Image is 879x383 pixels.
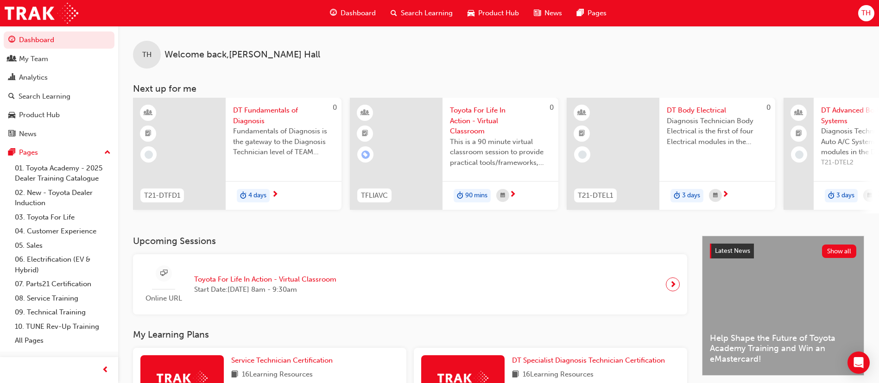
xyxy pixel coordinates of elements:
[578,190,613,201] span: T21-DTEL1
[102,364,109,376] span: prev-icon
[231,355,336,366] a: Service Technician Certification
[333,103,337,112] span: 0
[11,305,114,320] a: 09. Technical Training
[526,4,569,23] a: news-iconNews
[512,356,665,364] span: DT Specialist Diagnosis Technician Certification
[796,128,802,140] span: booktick-icon
[682,190,700,201] span: 3 days
[702,236,864,376] a: Latest NewsShow allHelp Shape the Future of Toyota Academy Training and Win an eMastercard!
[160,268,167,279] span: sessionType_ONLINE_URL-icon
[796,107,802,119] span: people-icon
[722,191,729,199] span: next-icon
[4,144,114,161] button: Pages
[133,98,341,210] a: 0T21-DTFD1DT Fundamentals of DiagnosisFundamentals of Diagnosis is the gateway to the Diagnosis T...
[674,190,680,202] span: duration-icon
[140,262,680,308] a: Online URLToyota For Life In Action - Virtual ClassroomStart Date:[DATE] 8am - 9:30am
[11,277,114,291] a: 07. Parts21 Certification
[362,128,368,140] span: booktick-icon
[194,284,336,295] span: Start Date: [DATE] 8am - 9:30am
[795,151,803,159] span: learningRecordVerb_NONE-icon
[512,355,669,366] a: DT Specialist Diagnosis Technician Certification
[4,31,114,49] a: Dashboard
[4,50,114,68] a: My Team
[4,69,114,86] a: Analytics
[579,107,585,119] span: learningResourceType_INSTRUCTOR_LED-icon
[361,151,370,159] span: learningRecordVerb_ENROLL-icon
[468,7,474,19] span: car-icon
[104,147,111,159] span: up-icon
[361,190,388,201] span: TFLIAVC
[450,105,551,137] span: Toyota For Life In Action - Virtual Classroom
[670,278,677,291] span: next-icon
[231,369,238,381] span: book-icon
[4,30,114,144] button: DashboardMy TeamAnalyticsSearch LearningProduct HubNews
[19,91,70,102] div: Search Learning
[460,4,526,23] a: car-iconProduct Hub
[4,107,114,124] a: Product Hub
[164,50,320,60] span: Welcome back , [PERSON_NAME] Hall
[248,190,266,201] span: 4 days
[11,320,114,334] a: 10. TUNE Rev-Up Training
[577,7,584,19] span: pages-icon
[11,239,114,253] a: 05. Sales
[11,161,114,186] a: 01. Toyota Academy - 2025 Dealer Training Catalogue
[11,333,114,348] a: All Pages
[118,83,879,94] h3: Next up for me
[544,8,562,19] span: News
[242,369,313,381] span: 16 Learning Resources
[350,98,558,210] a: 0TFLIAVCToyota For Life In Action - Virtual ClassroomThis is a 90 minute virtual classroom sessio...
[567,98,775,210] a: 0T21-DTEL1DT Body ElectricalDiagnosis Technician Body Electrical is the first of four Electrical ...
[233,126,334,157] span: Fundamentals of Diagnosis is the gateway to the Diagnosis Technician level of TEAM Training and s...
[11,291,114,306] a: 08. Service Training
[142,50,152,60] span: TH
[569,4,614,23] a: pages-iconPages
[11,210,114,225] a: 03. Toyota For Life
[8,111,15,119] span: car-icon
[861,8,871,19] span: TH
[715,247,750,255] span: Latest News
[465,190,487,201] span: 90 mins
[8,149,15,157] span: pages-icon
[588,8,607,19] span: Pages
[847,352,870,374] div: Open Intercom Messenger
[713,190,718,201] span: calendar-icon
[667,116,768,147] span: Diagnosis Technician Body Electrical is the first of four Electrical modules in the Diagnosis Tec...
[8,74,15,82] span: chart-icon
[11,186,114,210] a: 02. New - Toyota Dealer Induction
[19,110,60,120] div: Product Hub
[11,224,114,239] a: 04. Customer Experience
[766,103,771,112] span: 0
[523,369,594,381] span: 16 Learning Resources
[144,190,180,201] span: T21-DTFD1
[667,105,768,116] span: DT Body Electrical
[272,191,278,199] span: next-icon
[710,244,856,258] a: Latest NewsShow all
[362,107,368,119] span: learningResourceType_INSTRUCTOR_LED-icon
[401,8,453,19] span: Search Learning
[579,128,585,140] span: booktick-icon
[383,4,460,23] a: search-iconSearch Learning
[19,54,48,64] div: My Team
[534,7,541,19] span: news-icon
[550,103,554,112] span: 0
[330,7,337,19] span: guage-icon
[140,293,187,304] span: Online URL
[710,333,856,364] span: Help Shape the Future of Toyota Academy Training and Win an eMastercard!
[450,137,551,168] span: This is a 90 minute virtual classroom session to provide practical tools/frameworks, behaviours a...
[240,190,247,202] span: duration-icon
[4,126,114,143] a: News
[11,252,114,277] a: 06. Electrification (EV & Hybrid)
[4,88,114,105] a: Search Learning
[8,93,15,101] span: search-icon
[391,7,397,19] span: search-icon
[8,55,15,63] span: people-icon
[867,190,872,201] span: calendar-icon
[836,190,854,201] span: 3 days
[145,151,153,159] span: learningRecordVerb_NONE-icon
[5,3,78,24] img: Trak
[578,151,587,159] span: learningRecordVerb_NONE-icon
[133,236,687,246] h3: Upcoming Sessions
[822,245,857,258] button: Show all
